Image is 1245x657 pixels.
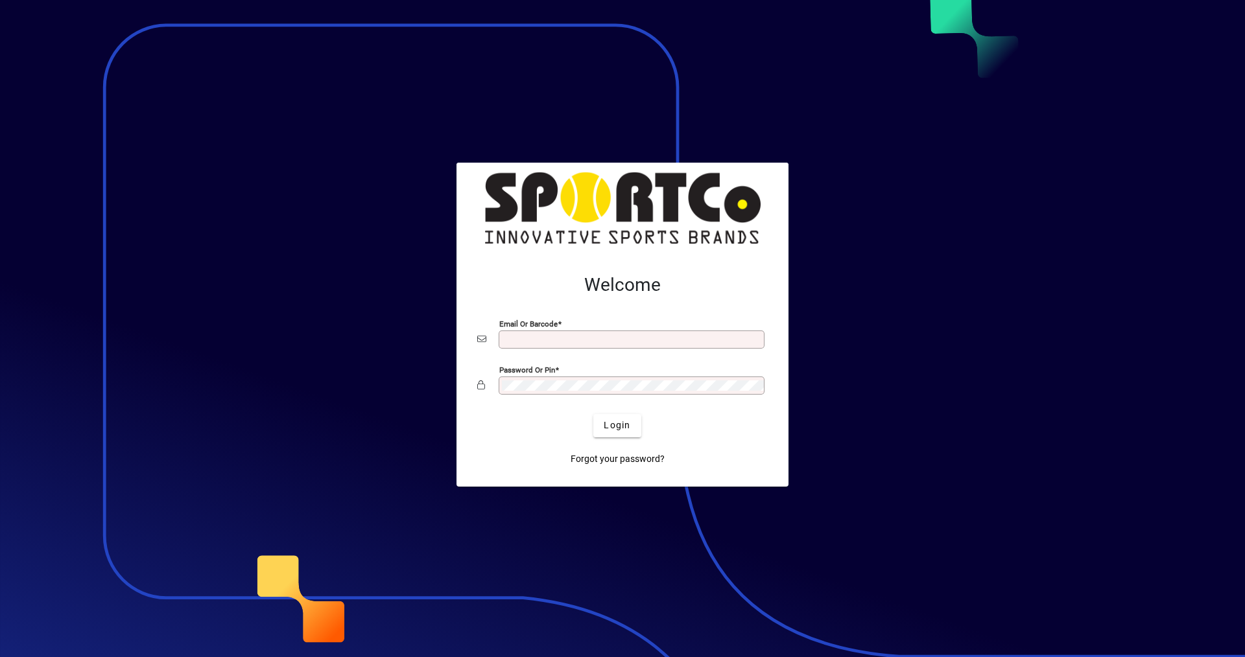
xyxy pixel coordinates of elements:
span: Forgot your password? [571,452,665,466]
span: Login [604,419,630,432]
button: Login [593,414,641,437]
mat-label: Email or Barcode [499,319,558,328]
h2: Welcome [477,274,768,296]
a: Forgot your password? [565,448,670,471]
mat-label: Password or Pin [499,365,555,374]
